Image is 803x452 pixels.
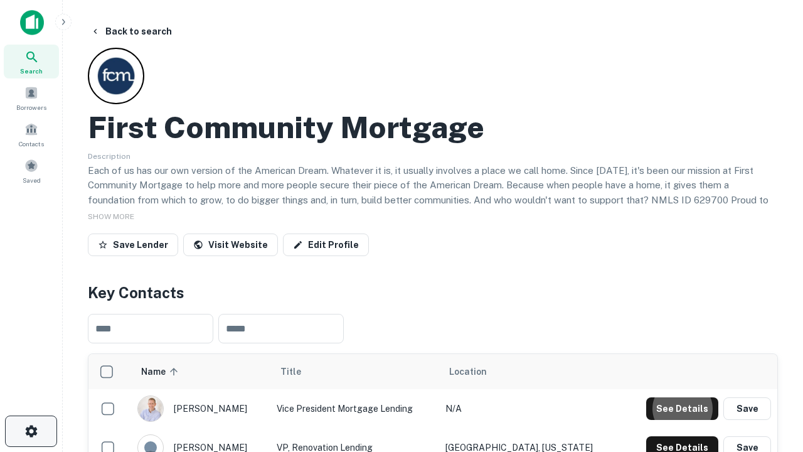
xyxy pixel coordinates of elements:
[270,389,439,428] td: Vice President Mortgage Lending
[88,163,778,222] p: Each of us has our own version of the American Dream. Whatever it is, it usually involves a place...
[740,311,803,372] iframe: Chat Widget
[183,234,278,256] a: Visit Website
[449,364,487,379] span: Location
[88,234,178,256] button: Save Lender
[19,139,44,149] span: Contacts
[23,175,41,185] span: Saved
[20,66,43,76] span: Search
[138,396,163,421] img: 1520878720083
[85,20,177,43] button: Back to search
[270,354,439,389] th: Title
[131,354,270,389] th: Name
[88,212,134,221] span: SHOW MORE
[88,109,484,146] h2: First Community Mortgage
[283,234,369,256] a: Edit Profile
[4,81,59,115] a: Borrowers
[88,281,778,304] h4: Key Contacts
[280,364,317,379] span: Title
[439,389,621,428] td: N/A
[88,152,130,161] span: Description
[141,364,182,379] span: Name
[4,45,59,78] a: Search
[16,102,46,112] span: Borrowers
[4,154,59,188] a: Saved
[20,10,44,35] img: capitalize-icon.png
[646,397,718,420] button: See Details
[137,395,264,422] div: [PERSON_NAME]
[4,117,59,151] a: Contacts
[723,397,771,420] button: Save
[439,354,621,389] th: Location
